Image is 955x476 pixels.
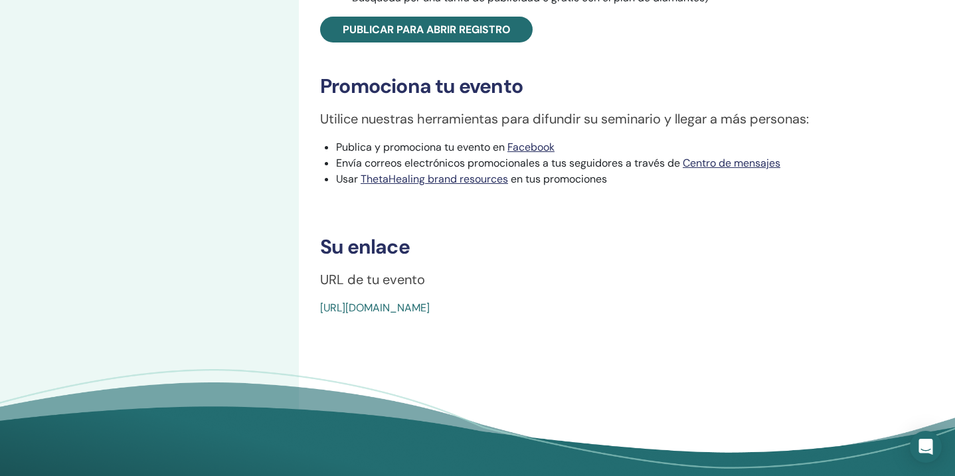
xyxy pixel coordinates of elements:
div: Open Intercom Messenger [910,431,942,463]
li: Usar en tus promociones [336,171,914,187]
p: Utilice nuestras herramientas para difundir su seminario y llegar a más personas: [320,109,914,129]
li: Publica y promociona tu evento en [336,139,914,155]
a: Publicar para abrir registro [320,17,533,42]
h3: Su enlace [320,235,914,259]
h3: Promociona tu evento [320,74,914,98]
a: Centro de mensajes [683,156,780,170]
span: Publicar para abrir registro [343,23,511,37]
p: URL de tu evento [320,270,914,289]
a: Facebook [507,140,555,154]
li: Envía correos electrónicos promocionales a tus seguidores a través de [336,155,914,171]
a: ThetaHealing brand resources [361,172,508,186]
a: [URL][DOMAIN_NAME] [320,301,430,315]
